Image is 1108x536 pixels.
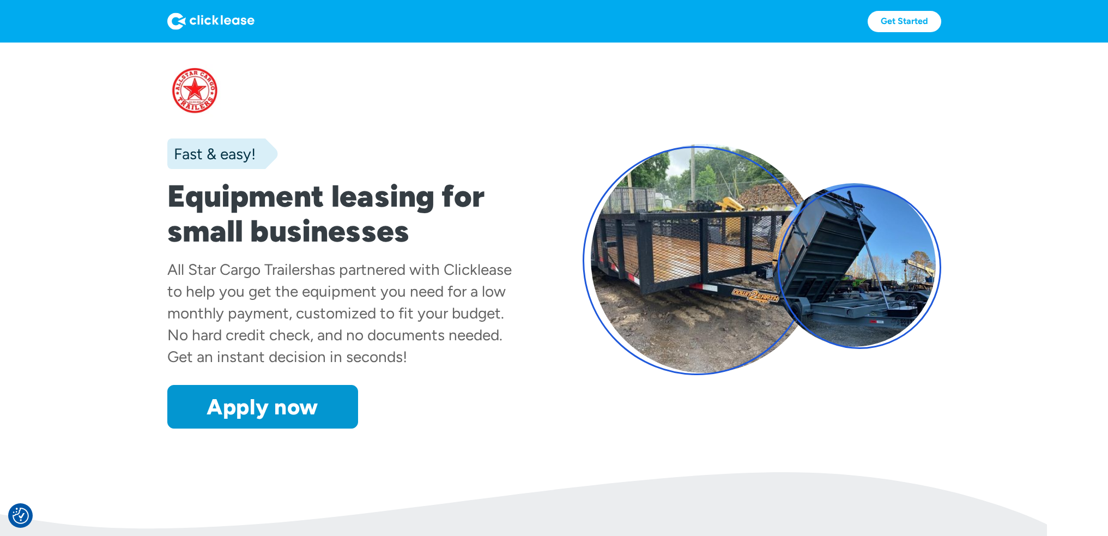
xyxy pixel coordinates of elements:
[167,143,256,165] div: Fast & easy!
[167,179,526,249] h1: Equipment leasing for small businesses
[167,13,255,30] img: Logo
[868,11,941,32] a: Get Started
[167,385,358,429] a: Apply now
[13,508,29,524] img: Revisit consent button
[167,260,312,279] div: All Star Cargo Trailers
[13,508,29,524] button: Consent Preferences
[167,260,512,366] div: has partnered with Clicklease to help you get the equipment you need for a low monthly payment, c...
